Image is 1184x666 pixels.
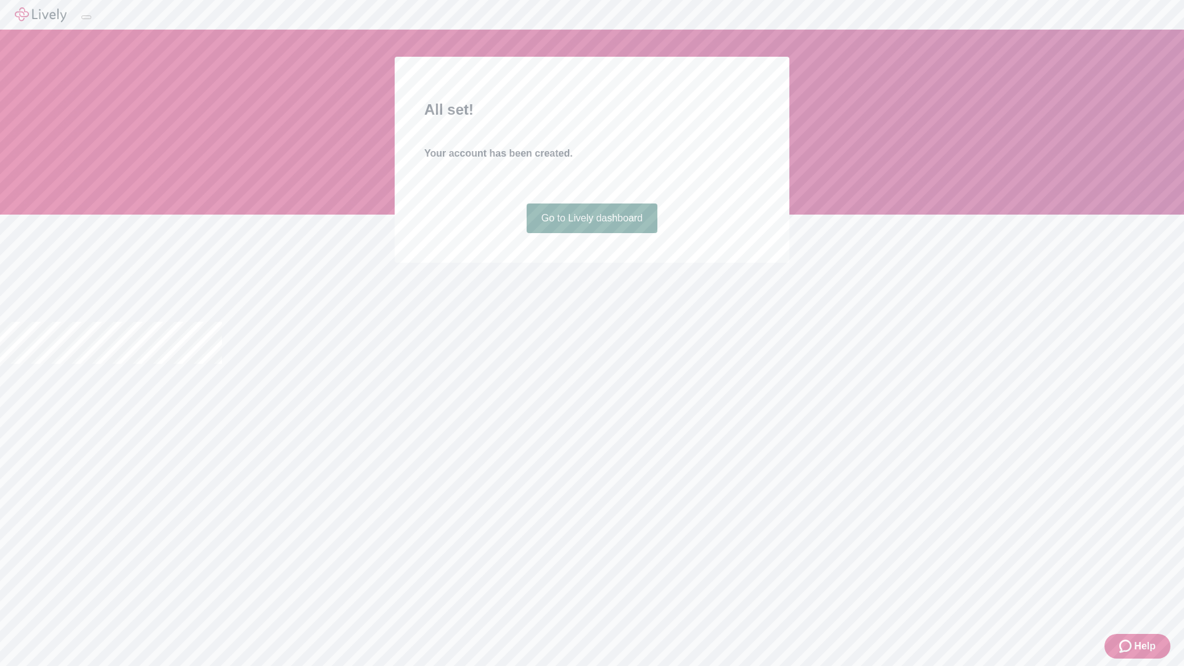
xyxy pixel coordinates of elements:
[81,15,91,19] button: Log out
[527,203,658,233] a: Go to Lively dashboard
[1104,634,1170,659] button: Zendesk support iconHelp
[15,7,67,22] img: Lively
[424,146,760,161] h4: Your account has been created.
[1134,639,1156,654] span: Help
[424,99,760,121] h2: All set!
[1119,639,1134,654] svg: Zendesk support icon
